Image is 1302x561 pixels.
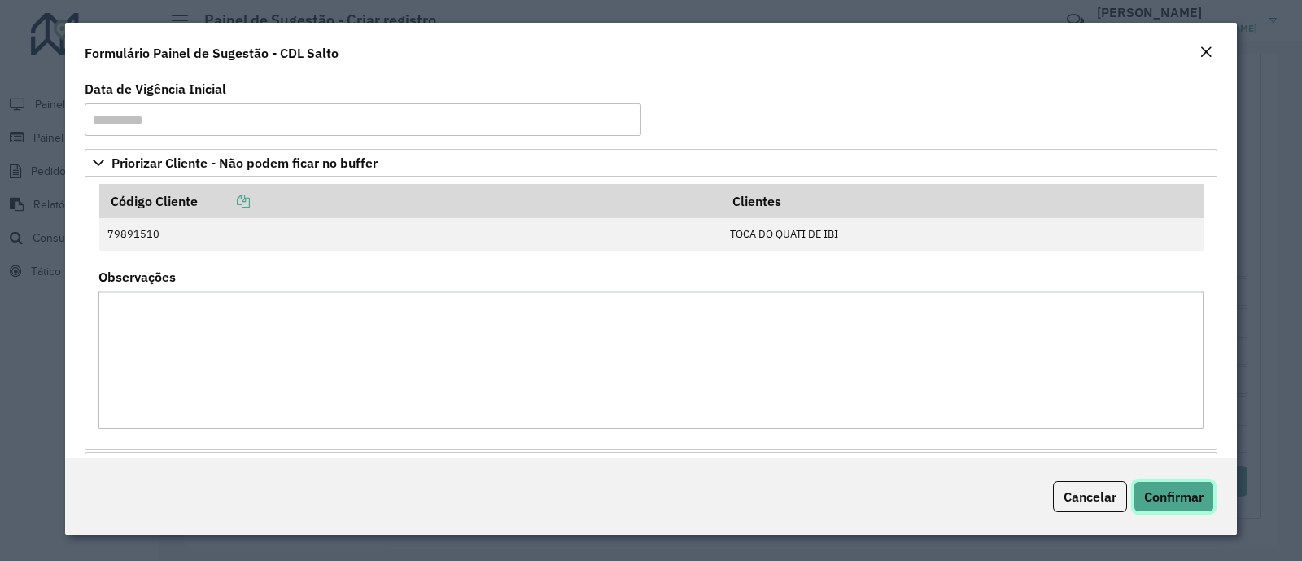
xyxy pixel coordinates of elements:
[85,43,339,63] h4: Formulário Painel de Sugestão - CDL Salto
[99,184,722,218] th: Código Cliente
[1134,481,1214,512] button: Confirmar
[1195,42,1217,64] button: Close
[198,193,250,209] a: Copiar
[721,218,1203,251] td: TOCA DO QUATI DE IBI
[1053,481,1127,512] button: Cancelar
[1144,489,1204,505] span: Confirmar
[1064,489,1116,505] span: Cancelar
[98,267,176,287] label: Observações
[721,184,1203,218] th: Clientes
[99,218,722,251] td: 79891510
[85,149,1217,177] a: Priorizar Cliente - Não podem ficar no buffer
[85,177,1217,450] div: Priorizar Cliente - Não podem ficar no buffer
[85,79,226,99] label: Data de Vigência Inicial
[111,156,378,169] span: Priorizar Cliente - Não podem ficar no buffer
[1199,46,1212,59] em: Fechar
[85,452,1217,480] a: Mapas Sugeridos: Placa-Cliente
